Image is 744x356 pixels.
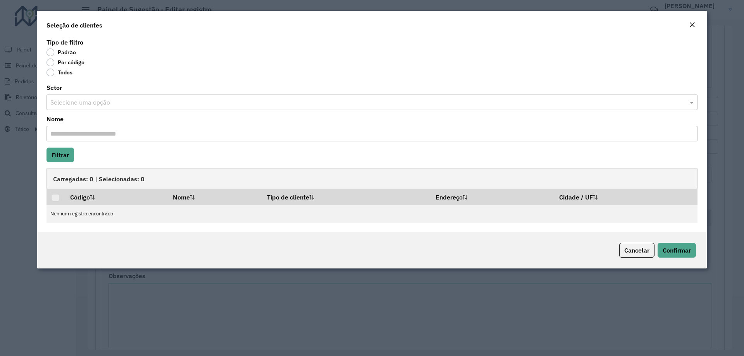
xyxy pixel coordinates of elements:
[658,243,696,258] button: Confirmar
[624,246,649,254] span: Cancelar
[663,246,691,254] span: Confirmar
[46,21,102,30] h4: Seleção de clientes
[46,148,74,162] button: Filtrar
[554,189,697,205] th: Cidade / UF
[46,38,83,47] label: Tipo de filtro
[46,114,64,124] label: Nome
[167,189,262,205] th: Nome
[65,189,167,205] th: Código
[262,189,430,205] th: Tipo de cliente
[46,48,76,56] label: Padrão
[430,189,554,205] th: Endereço
[46,205,697,223] td: Nenhum registro encontrado
[46,169,697,189] div: Carregadas: 0 | Selecionadas: 0
[689,22,695,28] em: Fechar
[46,83,62,92] label: Setor
[46,69,72,76] label: Todos
[46,58,84,66] label: Por código
[619,243,654,258] button: Cancelar
[687,20,697,30] button: Close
